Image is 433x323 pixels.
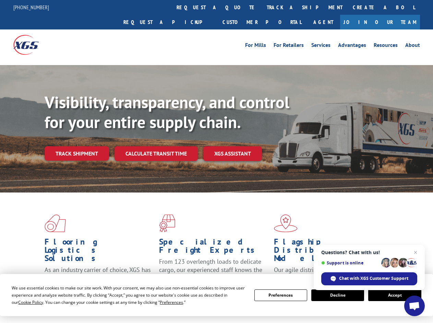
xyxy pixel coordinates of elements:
[274,42,304,50] a: For Retailers
[411,248,420,257] span: Close chat
[18,299,43,305] span: Cookie Policy
[45,214,66,232] img: xgs-icon-total-supply-chain-intelligence-red
[338,42,366,50] a: Advantages
[118,15,217,29] a: Request a pickup
[368,289,421,301] button: Accept
[45,238,154,266] h1: Flooring Logistics Solutions
[45,146,109,161] a: Track shipment
[115,146,198,161] a: Calculate transit time
[404,296,425,316] div: Open chat
[12,284,246,306] div: We use essential cookies to make our site work. With your consent, we may also use non-essential ...
[159,238,268,258] h1: Specialized Freight Experts
[374,42,398,50] a: Resources
[245,42,266,50] a: For Mills
[45,266,151,290] span: As an industry carrier of choice, XGS has brought innovation and dedication to flooring logistics...
[405,42,420,50] a: About
[340,15,420,29] a: Join Our Team
[217,15,306,29] a: Customer Portal
[160,299,183,305] span: Preferences
[203,146,262,161] a: XGS ASSISTANT
[306,15,340,29] a: Agent
[159,214,175,232] img: xgs-icon-focused-on-flooring-red
[311,289,364,301] button: Decline
[274,214,298,232] img: xgs-icon-flagship-distribution-model-red
[311,42,330,50] a: Services
[339,275,408,282] span: Chat with XGS Customer Support
[274,238,383,266] h1: Flagship Distribution Model
[321,272,417,285] div: Chat with XGS Customer Support
[254,289,307,301] button: Preferences
[159,258,268,288] p: From 123 overlength loads to delicate cargo, our experienced staff knows the best way to move you...
[274,266,381,290] span: Our agile distribution network gives you nationwide inventory management on demand.
[321,250,417,255] span: Questions? Chat with us!
[321,260,379,265] span: Support is online
[13,4,49,11] a: [PHONE_NUMBER]
[45,91,289,133] b: Visibility, transparency, and control for your entire supply chain.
